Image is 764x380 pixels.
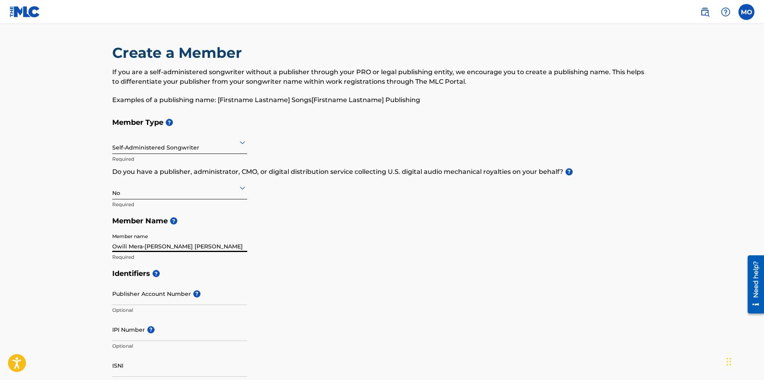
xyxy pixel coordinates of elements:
span: ? [166,119,173,126]
img: MLC Logo [10,6,40,18]
iframe: Resource Center [742,252,764,317]
div: Drag [726,350,731,374]
span: ? [147,326,155,333]
p: If you are a self-administered songwriter without a publisher through your PRO or legal publishin... [112,67,652,87]
span: ? [193,290,200,297]
span: ? [566,168,573,175]
div: Self-Administered Songwriter [112,132,247,152]
p: Optional [112,343,247,350]
h5: Member Type [112,114,652,131]
p: Do you have a publisher, administrator, CMO, or digital distribution service collecting U.S. digi... [112,167,652,177]
img: help [721,7,730,17]
p: Required [112,254,247,261]
div: User Menu [738,4,754,20]
img: search [700,7,710,17]
h5: Member Name [112,213,652,230]
span: ? [153,270,160,277]
div: No [112,178,247,197]
p: Optional [112,307,247,314]
a: Public Search [697,4,713,20]
p: Required [112,156,247,163]
h5: Identifiers [112,265,652,282]
h2: Create a Member [112,44,246,62]
span: ? [170,217,177,224]
iframe: Chat Widget [724,342,764,380]
p: Examples of a publishing name: [Firstname Lastname] Songs[Firstname Lastname] Publishing [112,95,652,105]
div: Help [718,4,734,20]
p: Required [112,201,247,208]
